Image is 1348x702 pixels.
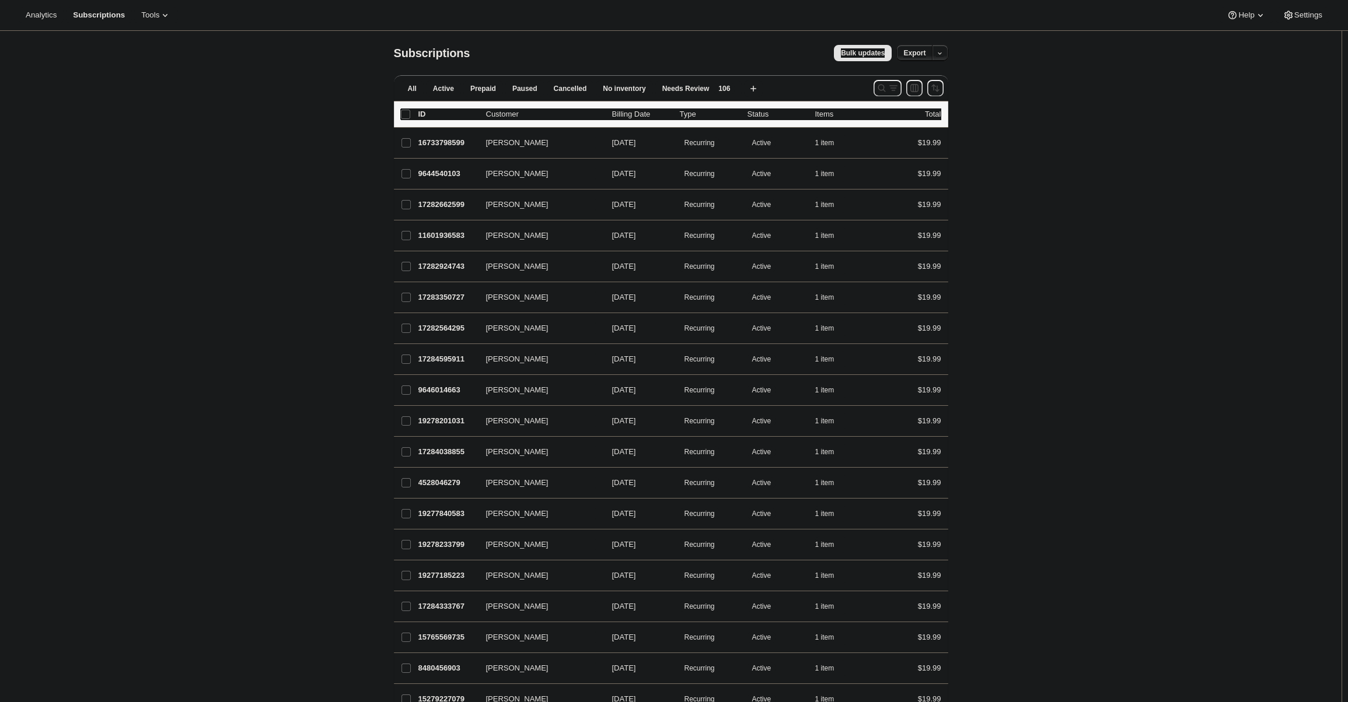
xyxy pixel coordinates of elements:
span: $19.99 [918,231,941,240]
button: 1 item [815,475,847,491]
span: Recurring [685,478,715,487]
span: 1 item [815,509,834,518]
span: Active [752,200,771,209]
span: Prepaid [470,84,496,93]
span: $19.99 [918,509,941,518]
span: Recurring [685,416,715,426]
span: [DATE] [612,602,636,610]
div: IDCustomerBilling DateTypeStatusItemsTotal [418,108,941,120]
div: 9644540103[PERSON_NAME][DATE]SuccessRecurringSuccessActive1 item$19.99 [418,166,941,182]
p: 11601936583 [418,230,477,241]
button: 1 item [815,413,847,429]
span: No inventory [603,84,645,93]
button: Sort the results [927,80,944,96]
span: [DATE] [612,664,636,672]
div: 17282564295[PERSON_NAME][DATE]SuccessRecurringSuccessActive1 item$19.99 [418,320,941,336]
div: 4528046279[PERSON_NAME][DATE]SuccessRecurringSuccessActive1 item$19.99 [418,475,941,491]
span: Active [752,602,771,611]
button: 1 item [815,382,847,398]
div: 9646014663[PERSON_NAME][DATE]SuccessRecurringSuccessActive1 item$19.99 [418,382,941,398]
span: Active [752,509,771,518]
span: 1 item [815,385,834,395]
button: [PERSON_NAME] [479,381,596,399]
div: 19278201031[PERSON_NAME][DATE]SuccessRecurringSuccessActive1 item$19.99 [418,413,941,429]
span: [PERSON_NAME] [486,570,549,581]
span: Recurring [685,633,715,642]
button: 1 item [815,258,847,275]
p: 17283350727 [418,292,477,303]
p: 19277185223 [418,570,477,581]
span: Settings [1294,10,1322,20]
span: Export [903,48,926,58]
button: [PERSON_NAME] [479,566,596,585]
span: $19.99 [918,324,941,332]
div: 16733798599[PERSON_NAME][DATE]SuccessRecurringSuccessActive1 item$19.99 [418,135,941,151]
span: Bulk updates [841,48,885,58]
span: Recurring [685,169,715,178]
button: [PERSON_NAME] [479,257,596,276]
div: 17283350727[PERSON_NAME][DATE]SuccessRecurringSuccessActive1 item$19.99 [418,289,941,306]
span: 1 item [815,478,834,487]
span: 1 item [815,540,834,549]
span: 1 item [815,571,834,580]
button: Customize table column order and visibility [906,80,923,96]
span: [PERSON_NAME] [486,137,549,149]
p: 17282924743 [418,261,477,272]
button: [PERSON_NAME] [479,319,596,338]
span: 1 item [815,138,834,148]
button: [PERSON_NAME] [479,412,596,430]
div: 17284595911[PERSON_NAME][DATE]SuccessRecurringSuccessActive1 item$19.99 [418,351,941,367]
p: 19278201031 [418,415,477,427]
span: 1 item [815,602,834,611]
button: [PERSON_NAME] [479,597,596,616]
span: Recurring [685,509,715,518]
span: Help [1238,10,1254,20]
span: [PERSON_NAME] [486,230,549,241]
span: [PERSON_NAME] [486,601,549,612]
span: Active [752,664,771,673]
span: Needs Review [662,84,710,93]
span: [DATE] [612,324,636,332]
p: 19277840583 [418,508,477,520]
button: [PERSON_NAME] [479,350,596,368]
p: Total [925,108,941,120]
p: 19278233799 [418,539,477,550]
span: $19.99 [918,664,941,672]
span: $19.99 [918,293,941,301]
span: [DATE] [612,169,636,178]
span: [PERSON_NAME] [486,446,549,458]
span: Recurring [685,200,715,209]
span: Tools [141,10,159,20]
span: $19.99 [918,138,941,147]
span: 1 item [815,262,834,271]
button: 1 item [815,629,847,645]
span: Subscriptions [73,10,125,20]
button: Analytics [19,7,64,23]
span: [DATE] [612,138,636,147]
span: [DATE] [612,633,636,641]
span: [DATE] [612,540,636,549]
span: [DATE] [612,293,636,301]
span: $19.99 [918,385,941,394]
span: Active [752,416,771,426]
div: Items [815,108,874,120]
button: 1 item [815,660,847,676]
button: Tools [134,7,178,23]
span: [PERSON_NAME] [486,415,549,427]
span: [PERSON_NAME] [486,322,549,334]
span: [PERSON_NAME] [486,292,549,303]
p: 4528046279 [418,477,477,489]
span: Active [752,324,771,333]
button: [PERSON_NAME] [479,288,596,307]
button: Subscriptions [66,7,132,23]
span: Active [752,633,771,642]
div: Type [680,108,738,120]
span: Recurring [685,324,715,333]
span: Active [752,231,771,240]
button: 1 item [815,166,847,182]
p: 15765569735 [418,631,477,643]
span: [DATE] [612,231,636,240]
button: [PERSON_NAME] [479,443,596,461]
span: All [408,84,417,93]
span: Active [752,138,771,148]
